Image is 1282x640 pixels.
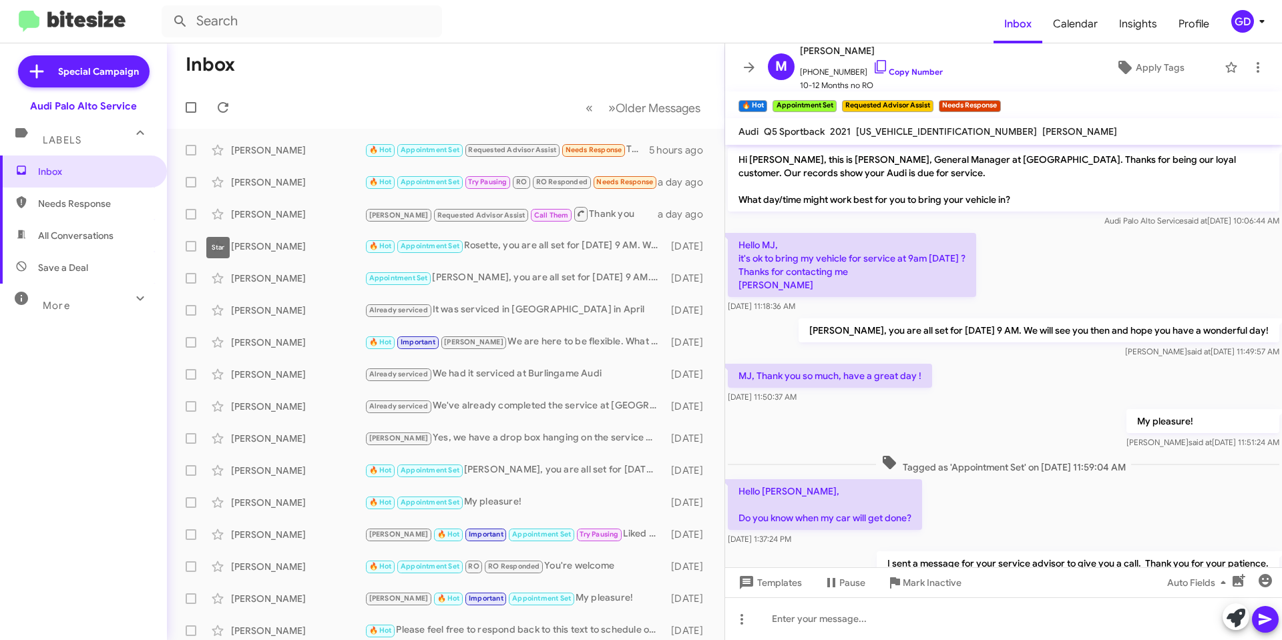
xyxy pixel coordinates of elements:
[38,229,114,242] span: All Conversations
[488,562,540,571] span: RO Responded
[799,318,1279,342] p: [PERSON_NAME], you are all set for [DATE] 9 AM. We will see you then and hope you have a wonderfu...
[231,304,365,317] div: [PERSON_NAME]
[206,237,230,258] div: Star
[369,338,392,346] span: 🔥 Hot
[231,208,365,221] div: [PERSON_NAME]
[830,125,851,137] span: 2021
[365,591,664,606] div: My pleasure!
[369,370,428,378] span: Already serviced
[876,571,972,595] button: Mark Inactive
[664,592,714,605] div: [DATE]
[664,272,714,285] div: [DATE]
[664,400,714,413] div: [DATE]
[608,99,616,116] span: »
[764,125,825,137] span: Q5 Sportback
[1042,125,1117,137] span: [PERSON_NAME]
[728,364,932,388] p: MJ, Thank you so much, have a great day !
[401,498,459,507] span: Appointment Set
[437,594,460,603] span: 🔥 Hot
[658,176,714,189] div: a day ago
[728,479,922,530] p: Hello [PERSON_NAME], Do you know when my car will get done?
[738,125,759,137] span: Audi
[401,242,459,250] span: Appointment Set
[369,626,392,635] span: 🔥 Hot
[578,94,708,121] nav: Page navigation example
[444,338,503,346] span: [PERSON_NAME]
[231,368,365,381] div: [PERSON_NAME]
[1081,55,1218,79] button: Apply Tags
[401,466,459,474] span: Appointment Set
[800,79,943,92] span: 10-12 Months no RO
[231,143,365,157] div: [PERSON_NAME]
[369,178,392,186] span: 🔥 Hot
[578,94,601,121] button: Previous
[1136,55,1185,79] span: Apply Tags
[38,197,152,210] span: Needs Response
[1187,346,1211,356] span: said at
[664,496,714,509] div: [DATE]
[186,54,235,75] h1: Inbox
[437,211,525,220] span: Requested Advisor Assist
[658,208,714,221] div: a day ago
[725,571,813,595] button: Templates
[773,100,836,112] small: Appointment Set
[596,178,653,186] span: Needs Response
[813,571,876,595] button: Pause
[365,623,664,638] div: Please feel free to respond back to this text to schedule or call us at [PHONE_NUMBER] when you a...
[401,562,459,571] span: Appointment Set
[1125,346,1279,356] span: [PERSON_NAME] [DATE] 11:49:57 AM
[1042,5,1108,43] a: Calendar
[664,528,714,541] div: [DATE]
[369,530,429,539] span: [PERSON_NAME]
[1220,10,1267,33] button: GD
[18,55,150,87] a: Special Campaign
[536,178,588,186] span: RO Responded
[231,464,365,477] div: [PERSON_NAME]
[365,142,649,157] div: Thank you so much, I appreciate all your help.
[842,100,933,112] small: Requested Advisor Assist
[231,336,365,349] div: [PERSON_NAME]
[365,559,664,574] div: You're welcome
[43,300,70,312] span: More
[369,306,428,314] span: Already serviced
[468,562,479,571] span: RO
[738,100,767,112] small: 🔥 Hot
[231,528,365,541] div: [PERSON_NAME]
[401,145,459,154] span: Appointment Set
[365,398,664,414] div: We've already completed the service at [GEOGRAPHIC_DATA] because it's closer to [GEOGRAPHIC_DATA]
[1156,571,1242,595] button: Auto Fields
[664,336,714,349] div: [DATE]
[162,5,442,37] input: Search
[800,43,943,59] span: [PERSON_NAME]
[58,65,139,78] span: Special Campaign
[231,400,365,413] div: [PERSON_NAME]
[1231,10,1254,33] div: GD
[1126,437,1279,447] span: [PERSON_NAME] [DATE] 11:51:24 AM
[664,240,714,253] div: [DATE]
[231,560,365,573] div: [PERSON_NAME]
[369,434,429,442] span: [PERSON_NAME]
[877,551,1279,575] p: I sent a message for your service advisor to give you a call. Thank you for your patience.
[775,56,787,77] span: M
[516,178,527,186] span: RO
[728,233,976,297] p: Hello MJ, it's ok to bring my vehicle for service at 9am [DATE] ? Thanks for contacting me [PERSO...
[566,145,622,154] span: Needs Response
[369,562,392,571] span: 🔥 Hot
[586,99,593,116] span: «
[728,147,1279,212] p: Hi [PERSON_NAME], this is [PERSON_NAME], General Manager at [GEOGRAPHIC_DATA]. Thanks for being o...
[873,67,943,77] a: Copy Number
[43,134,81,146] span: Labels
[664,368,714,381] div: [DATE]
[369,274,428,282] span: Appointment Set
[903,571,961,595] span: Mark Inactive
[512,530,571,539] span: Appointment Set
[994,5,1042,43] span: Inbox
[369,498,392,507] span: 🔥 Hot
[369,242,392,250] span: 🔥 Hot
[365,366,664,382] div: We had it serviced at Burlingame Audi
[728,301,795,311] span: [DATE] 11:18:36 AM
[839,571,865,595] span: Pause
[468,145,556,154] span: Requested Advisor Assist
[664,464,714,477] div: [DATE]
[1168,5,1220,43] span: Profile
